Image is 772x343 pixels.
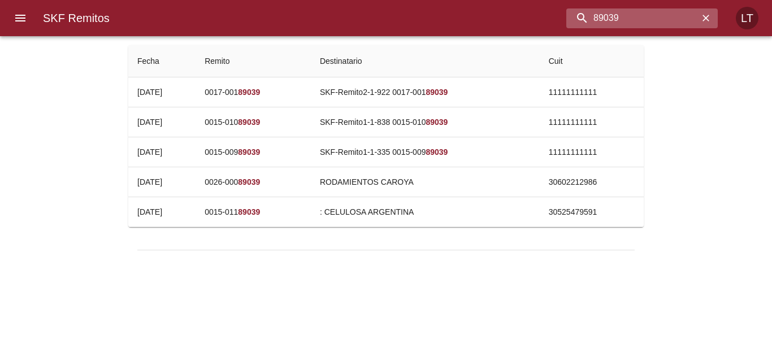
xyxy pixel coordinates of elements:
[311,167,540,197] td: RODAMIENTOS CAROYA
[311,197,540,227] td: : CELULOSA ARGENTINA
[128,45,644,227] table: Table digitalización - SKF Remitos
[196,77,311,107] td: 0017-001
[540,197,644,227] td: 30525479591
[238,207,260,216] em: 89039
[238,177,260,186] em: 89039
[238,88,260,97] em: 89039
[540,45,644,77] th: Cuit
[238,118,260,127] em: 89039
[311,137,540,167] td: SKF-Remito1-1-335 0015-009
[7,5,34,32] button: menu
[311,77,540,107] td: SKF-Remito2-1-922 0017-001
[426,118,448,127] em: 89039
[736,7,758,29] div: LT
[426,147,448,157] em: 89039
[196,45,311,77] th: Remito
[311,45,540,77] th: Destinatario
[540,77,644,107] td: 11111111111
[196,107,311,137] td: 0015-010
[43,9,110,27] h6: SKF Remitos
[311,107,540,137] td: SKF-Remito1-1-838 0015-010
[196,137,311,167] td: 0015-009
[426,88,448,97] em: 89039
[128,45,196,77] th: Fecha
[540,167,644,197] td: 30602212986
[128,197,196,227] td: [DATE]
[128,107,196,137] td: [DATE]
[238,147,260,157] em: 89039
[196,197,311,227] td: 0015-011
[128,77,196,107] td: [DATE]
[540,107,644,137] td: 11111111111
[128,137,196,167] td: [DATE]
[128,167,196,197] td: [DATE]
[196,167,311,197] td: 0026-000
[540,137,644,167] td: 11111111111
[566,8,699,28] input: buscar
